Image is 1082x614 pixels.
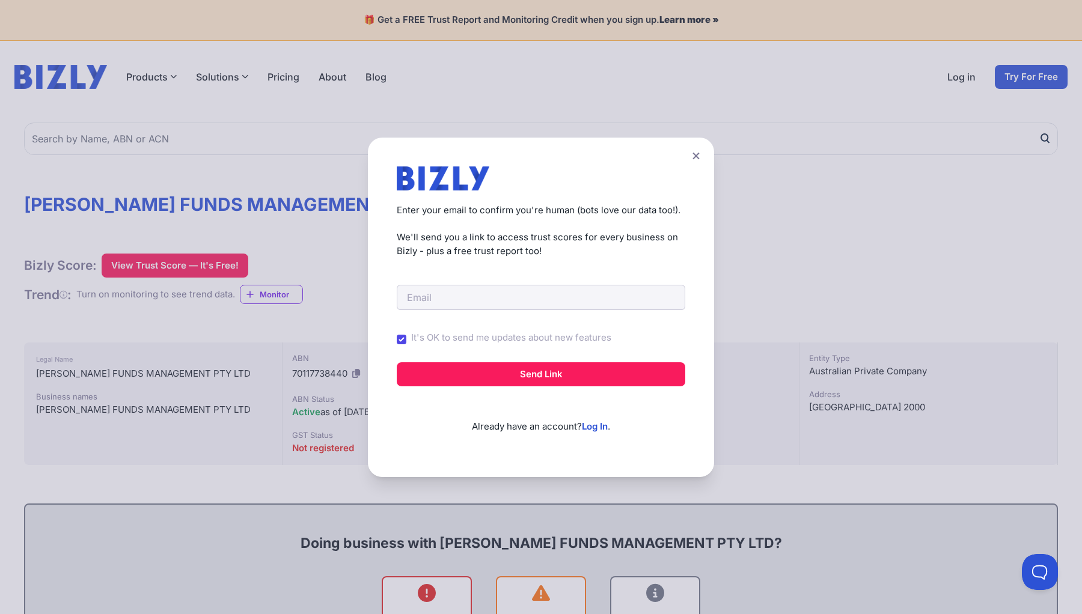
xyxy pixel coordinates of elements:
input: Email [397,285,685,310]
p: Already have an account? . [397,401,685,434]
iframe: Toggle Customer Support [1022,554,1058,590]
p: Enter your email to confirm you're human (bots love our data too!). [397,204,685,217]
button: Send Link [397,362,685,386]
label: It's OK to send me updates about new features [411,331,611,345]
img: bizly_logo.svg [397,166,489,190]
a: Log In [582,421,608,432]
p: We'll send you a link to access trust scores for every business on Bizly - plus a free trust repo... [397,231,685,258]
